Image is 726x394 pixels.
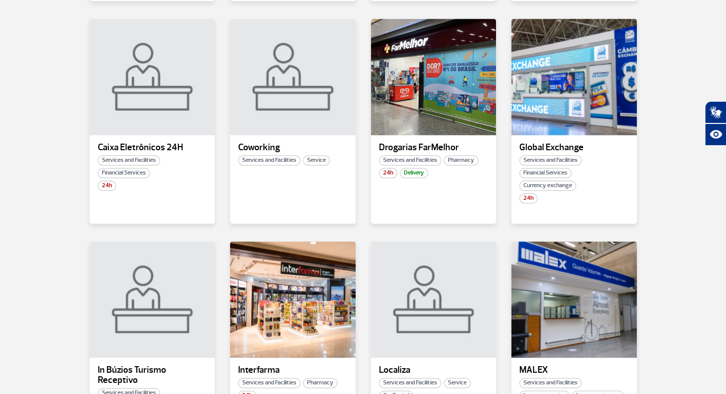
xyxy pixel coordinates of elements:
[379,365,488,375] p: Localiza
[238,155,300,165] span: Services and Facilities
[444,378,471,388] span: Service
[98,168,150,178] span: Financial Services
[519,155,582,165] span: Services and Facilities
[519,193,538,203] span: 24h
[238,378,300,388] span: Services and Facilities
[519,143,629,153] p: Global Exchange
[519,168,571,178] span: Financial Services
[519,365,629,375] p: MALEX
[379,143,488,153] p: Drogarias FarMelhor
[379,168,397,178] span: 24h
[444,155,478,165] span: Pharmacy
[98,155,160,165] span: Services and Facilities
[379,155,441,165] span: Services and Facilities
[303,155,330,165] span: Service
[379,378,441,388] span: Services and Facilities
[400,168,428,178] span: Delivery
[519,181,576,191] span: Currency exchange
[705,123,726,146] button: Abrir recursos assistivos.
[98,143,207,153] p: Caixa Eletrônicos 24H
[238,365,348,375] p: Interfarma
[519,378,582,388] span: Services and Facilities
[98,181,116,191] span: 24h
[238,143,348,153] p: Coworking
[98,365,207,385] p: In Búzios Turismo Receptivo
[705,101,726,146] div: Plugin de acessibilidade da Hand Talk.
[303,378,337,388] span: Pharmacy
[705,101,726,123] button: Abrir tradutor de língua de sinais.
